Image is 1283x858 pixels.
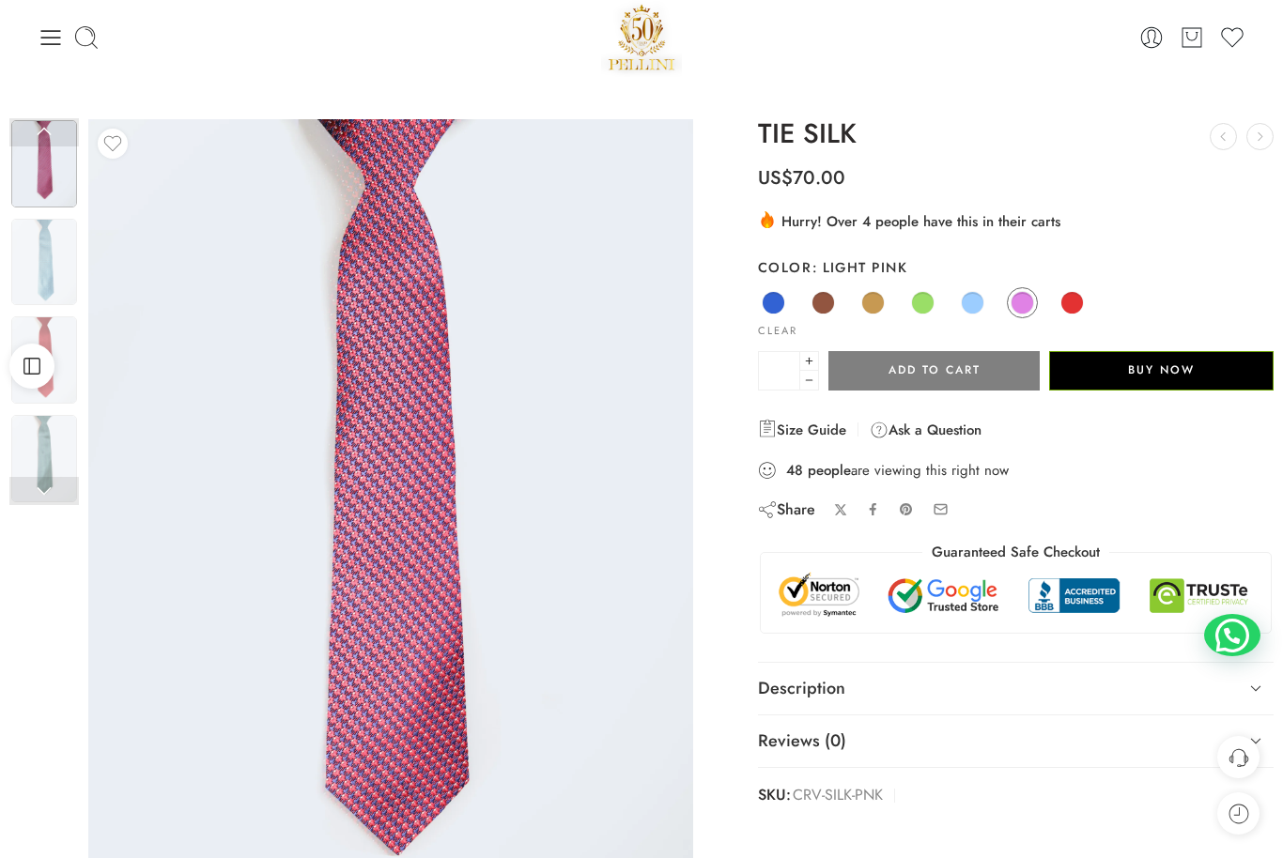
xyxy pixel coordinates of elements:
button: Add to cart [828,351,1041,391]
a: Pin on Pinterest [899,502,914,517]
a: Email to your friends [933,501,949,517]
a: Login / Register [1138,24,1165,51]
div: Share [758,499,815,520]
a: Cart [1179,24,1205,51]
span: CRV-SILK-PNK [793,782,883,809]
img: CRV-SILK [11,316,77,404]
input: Product quantity [758,351,800,391]
h1: TIE SILK [758,119,1274,149]
a: Ask a Question [870,419,982,441]
a: Wishlist [1219,24,1245,51]
a: Reviews (0) [758,715,1274,768]
img: CRV-SILK [11,120,77,207]
img: CRV-SILK [11,415,77,502]
strong: SKU: [758,782,791,809]
a: Share on X [834,503,848,517]
div: are viewing this right now [758,460,1274,481]
img: Trust [775,572,1257,619]
button: Buy Now [1049,351,1274,391]
legend: Guaranteed Safe Checkout [922,543,1109,562]
bdi: 70.00 [758,164,845,192]
a: Size Guide [758,419,846,441]
span: Light Pink [812,257,907,277]
span: US$ [758,164,793,192]
strong: people [808,461,851,480]
a: Clear options [758,327,797,337]
a: Description [758,663,1274,715]
div: Hurry! Over 4 people have this in their carts [758,209,1274,232]
a: Share on Facebook [866,502,880,516]
label: Color [758,258,1274,277]
strong: 48 [786,461,803,480]
img: CRV-SILK [11,219,77,306]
